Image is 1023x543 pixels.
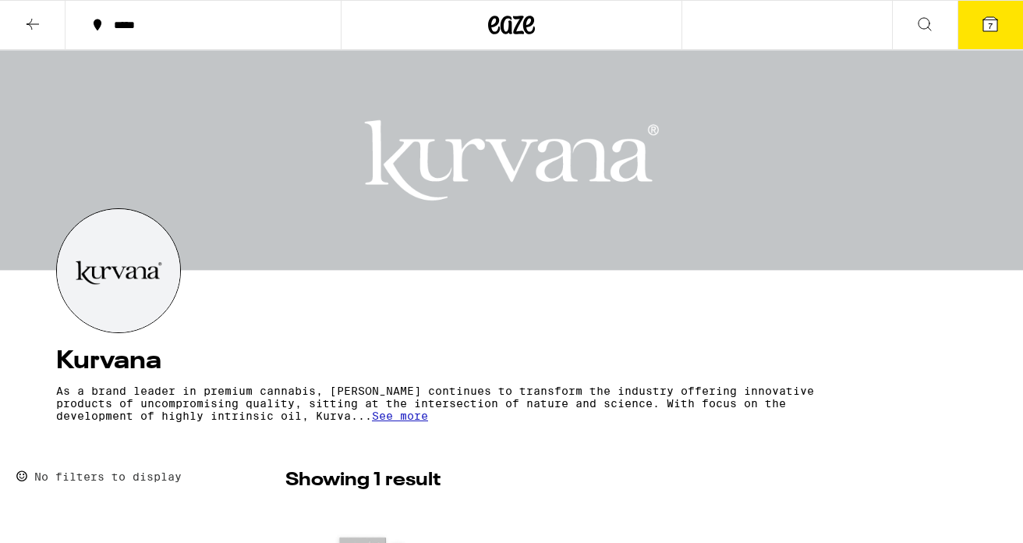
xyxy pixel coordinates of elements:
img: Kurvana logo [57,209,180,332]
h4: Kurvana [56,349,967,374]
iframe: Opens a widget where you can find more information [922,496,1007,535]
p: As a brand leader in premium cannabis, [PERSON_NAME] continues to transform the industry offering... [56,385,830,422]
button: 7 [958,1,1023,49]
p: No filters to display [34,470,182,483]
p: Showing 1 result [285,467,441,494]
span: 7 [988,21,993,30]
span: See more [372,410,428,422]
